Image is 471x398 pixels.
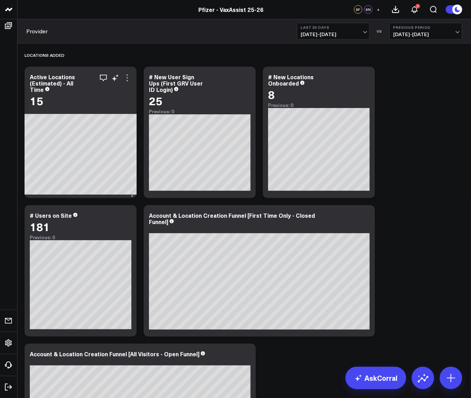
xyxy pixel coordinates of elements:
span: + [377,7,380,12]
button: Previous Period[DATE]-[DATE] [389,23,462,40]
div: 1 [416,4,420,8]
div: 25 [149,94,162,107]
button: Last 30 Days[DATE]-[DATE] [297,23,370,40]
div: SF [354,5,362,14]
div: 15 [30,94,43,107]
div: SN [364,5,373,14]
div: 8 [268,88,275,101]
div: Locations Added [25,47,64,63]
div: # New User Sign Ups (First GRV User ID Login) [149,73,203,93]
b: Previous Period [393,25,458,29]
b: Last 30 Days [301,25,366,29]
div: VS [373,29,386,33]
span: [DATE] - [DATE] [301,32,366,37]
div: Previous: 0 [30,235,131,240]
span: [DATE] - [DATE] [393,32,458,37]
div: Account & Location Creation Funnel [First Time Only - Closed Funnel] [149,211,315,225]
button: + [374,5,383,14]
div: Previous: 0 [268,102,370,108]
div: Active Locations (Estimated) - All Time [30,73,75,93]
a: Provider [26,27,48,35]
div: # Users on Site [30,211,72,219]
div: # New Locations Onboarded [268,73,314,87]
div: Previous: 0 [149,109,251,114]
div: Account & Location Creation Funnel [All Visitors - Open Funnel] [30,350,199,358]
a: AskCorral [346,367,406,389]
div: 181 [30,220,50,233]
a: Pfizer - VaxAssist 25-26 [199,6,264,13]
